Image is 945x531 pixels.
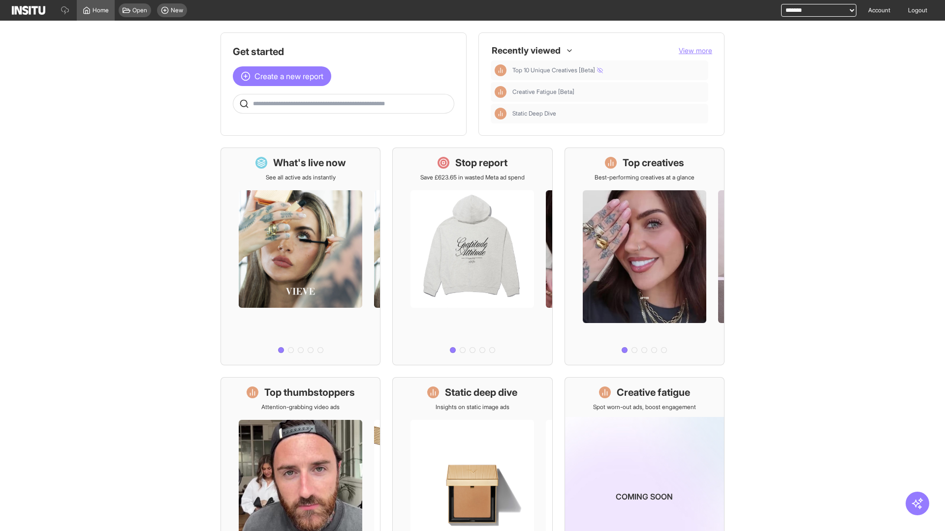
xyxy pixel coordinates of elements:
span: Static Deep Dive [512,110,704,118]
h1: Stop report [455,156,507,170]
span: Top 10 Unique Creatives [Beta] [512,66,704,74]
p: Save £623.65 in wasted Meta ad spend [420,174,525,181]
a: Top creativesBest-performing creatives at a glance [565,147,724,365]
h1: Top creatives [623,156,684,170]
span: Top 10 Unique Creatives [Beta] [512,66,603,74]
p: See all active ads instantly [266,174,336,181]
button: View more [679,46,712,56]
span: Static Deep Dive [512,110,556,118]
h1: Top thumbstoppers [264,385,355,399]
div: Insights [495,108,506,119]
span: Creative Fatigue [Beta] [512,88,704,96]
img: Logo [12,6,45,15]
a: Stop reportSave £623.65 in wasted Meta ad spend [392,147,552,365]
a: What's live nowSee all active ads instantly [220,147,380,365]
div: Insights [495,86,506,98]
p: Attention-grabbing video ads [261,403,340,411]
span: Home [93,6,109,14]
span: Open [132,6,147,14]
button: Create a new report [233,66,331,86]
h1: Get started [233,45,454,59]
h1: Static deep dive [445,385,517,399]
span: New [171,6,183,14]
span: Create a new report [254,70,323,82]
span: Creative Fatigue [Beta] [512,88,574,96]
p: Insights on static image ads [436,403,509,411]
div: Insights [495,64,506,76]
h1: What's live now [273,156,346,170]
p: Best-performing creatives at a glance [595,174,694,181]
span: View more [679,46,712,55]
